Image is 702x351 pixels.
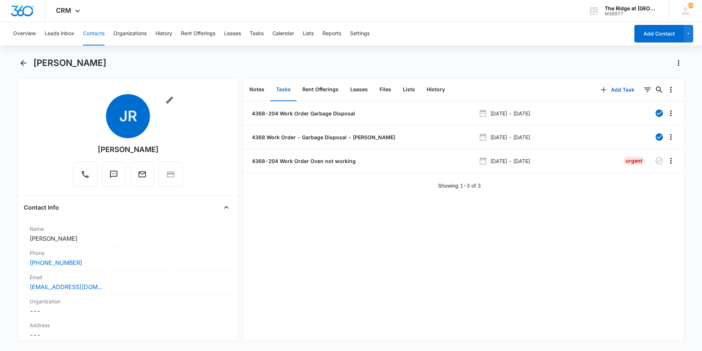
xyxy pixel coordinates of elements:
button: Lists [397,78,421,101]
button: Files [374,78,397,101]
a: 4368 Work Order - Garbage Disposal - [PERSON_NAME] [250,133,395,141]
div: Name[PERSON_NAME] [24,222,232,246]
dd: --- [30,307,226,315]
span: JR [106,94,150,138]
button: Organizations [113,22,147,45]
button: History [421,78,451,101]
div: account name [605,5,658,11]
div: Organization--- [24,295,232,318]
button: Overflow Menu [665,107,677,119]
label: Name [30,225,226,233]
button: Close [220,202,232,213]
h1: [PERSON_NAME] [33,58,106,69]
p: [DATE] - [DATE] [490,157,530,165]
button: Tasks [250,22,264,45]
div: [PERSON_NAME] [98,144,159,155]
label: Address [30,321,226,329]
button: Leads Inbox [45,22,74,45]
button: Add Task [593,81,642,99]
button: Rent Offerings [297,78,344,101]
a: 4368-204 Work Order Garbage Disposal [250,110,355,117]
button: Overflow Menu [665,131,677,143]
label: Email [30,273,226,281]
button: Call [73,162,97,186]
button: Actions [673,57,684,69]
span: 133 [688,3,694,8]
div: notifications count [688,3,694,8]
a: Email [130,174,154,180]
label: Organization [30,298,226,305]
button: Search... [653,84,665,96]
button: Reports [322,22,341,45]
button: Overview [13,22,36,45]
button: Leases [224,22,241,45]
button: History [155,22,172,45]
button: Filters [642,84,653,96]
a: 4368-204 Work Order Oven not working [250,157,356,165]
a: Text [102,174,126,180]
div: Address--- [24,318,232,343]
span: CRM [56,7,71,14]
dd: --- [30,330,226,339]
button: Rent Offerings [181,22,215,45]
h4: Contact Info [24,203,59,212]
a: [PHONE_NUMBER] [30,258,82,267]
div: Phone[PHONE_NUMBER] [24,246,232,270]
button: Add Contact [634,25,684,43]
button: Tasks [270,78,297,101]
label: Phone [30,249,226,257]
button: Calendar [272,22,294,45]
p: Showing 1-3 of 3 [438,182,481,189]
button: Leases [344,78,374,101]
button: Contacts [83,22,105,45]
dd: [PERSON_NAME] [30,234,226,243]
p: [DATE] - [DATE] [490,133,530,141]
button: Overflow Menu [665,155,677,167]
div: account id [605,11,658,16]
button: Settings [350,22,370,45]
div: Email[EMAIL_ADDRESS][DOMAIN_NAME] [24,270,232,295]
button: Text [102,162,126,186]
div: Urgent [623,156,645,165]
p: [DATE] - [DATE] [490,110,530,117]
button: Notes [244,78,270,101]
button: Overflow Menu [665,84,677,96]
button: Lists [303,22,314,45]
a: Call [73,174,97,180]
button: Email [130,162,154,186]
a: [EMAIL_ADDRESS][DOMAIN_NAME] [30,282,103,291]
button: Back [18,57,29,69]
